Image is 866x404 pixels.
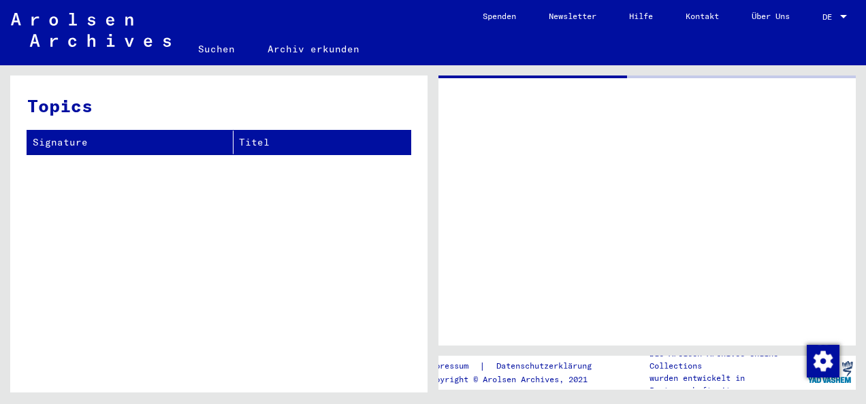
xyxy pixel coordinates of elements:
th: Signature [27,131,234,154]
img: Arolsen_neg.svg [11,13,171,47]
img: Zustimmung ändern [807,345,839,377]
div: | [426,359,608,373]
img: yv_logo.png [805,355,856,389]
p: Copyright © Arolsen Archives, 2021 [426,373,608,386]
a: Impressum [426,359,479,373]
p: wurden entwickelt in Partnerschaft mit [649,372,803,397]
a: Suchen [182,33,251,65]
a: Datenschutzerklärung [485,359,608,373]
h3: Topics [27,92,410,119]
div: Zustimmung ändern [806,344,839,377]
a: Archiv erkunden [251,33,376,65]
p: Die Arolsen Archives Online-Collections [649,348,803,372]
span: DE [822,12,837,22]
th: Titel [234,131,411,154]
